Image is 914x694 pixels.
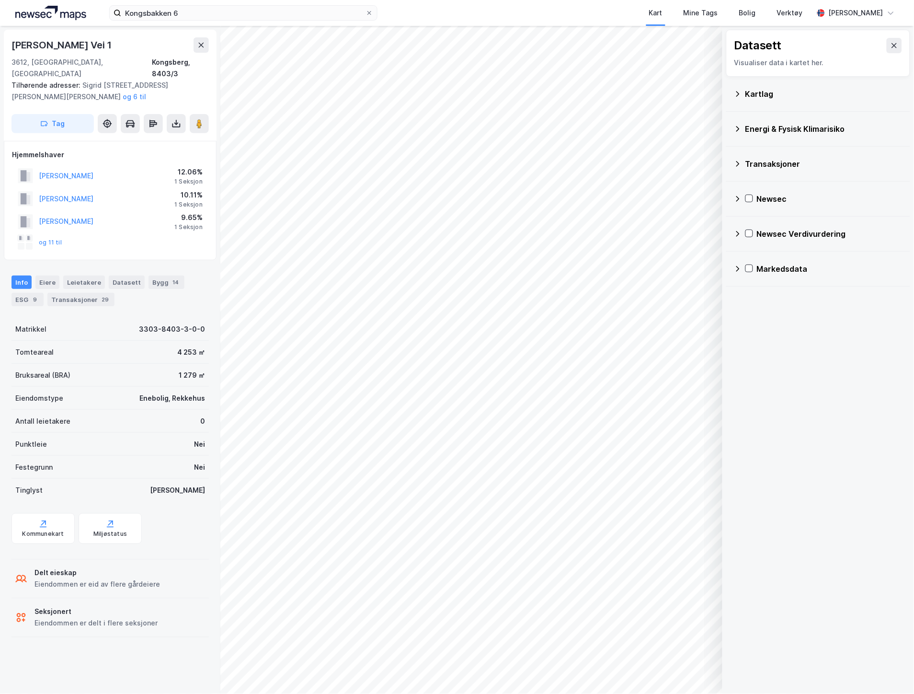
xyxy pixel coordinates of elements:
[200,416,205,427] div: 0
[734,57,902,69] div: Visualiser data i kartet her.
[757,228,903,240] div: Newsec Verdivurdering
[745,88,903,100] div: Kartlag
[11,57,152,80] div: 3612, [GEOGRAPHIC_DATA], [GEOGRAPHIC_DATA]
[11,37,114,53] div: [PERSON_NAME] Vei 1
[93,531,127,538] div: Miljøstatus
[15,324,46,335] div: Matrikkel
[121,6,366,20] input: Søk på adresse, matrikkel, gårdeiere, leietakere eller personer
[11,80,201,103] div: Sigrid [STREET_ADDRESS][PERSON_NAME][PERSON_NAME]
[34,579,160,590] div: Eiendommen er eid av flere gårdeiere
[757,193,903,205] div: Newsec
[174,178,203,185] div: 1 Seksjon
[866,648,914,694] iframe: Chat Widget
[15,6,86,20] img: logo.a4113a55bc3d86da70a041830d287a7e.svg
[149,276,184,289] div: Bygg
[100,295,111,304] div: 29
[34,618,158,629] div: Eiendommen er delt i flere seksjoner
[866,648,914,694] div: Kontrollprogram for chat
[177,347,205,358] div: 4 253 ㎡
[150,485,205,496] div: [PERSON_NAME]
[11,293,44,306] div: ESG
[15,439,47,450] div: Punktleie
[684,7,718,19] div: Mine Tags
[15,370,70,381] div: Bruksareal (BRA)
[194,439,205,450] div: Nei
[11,114,94,133] button: Tag
[739,7,756,19] div: Bolig
[109,276,145,289] div: Datasett
[757,263,903,275] div: Markedsdata
[829,7,883,19] div: [PERSON_NAME]
[174,166,203,178] div: 12.06%
[11,81,82,89] span: Tilhørende adresser:
[47,293,114,306] div: Transaksjoner
[777,7,803,19] div: Verktøy
[745,158,903,170] div: Transaksjoner
[34,567,160,579] div: Delt eieskap
[34,606,158,618] div: Seksjonert
[22,531,64,538] div: Kommunekart
[139,393,205,404] div: Enebolig, Rekkehus
[12,149,208,161] div: Hjemmelshaver
[11,276,32,289] div: Info
[30,295,40,304] div: 9
[745,123,903,135] div: Energi & Fysisk Klimarisiko
[174,189,203,201] div: 10.11%
[171,278,181,287] div: 14
[139,324,205,335] div: 3303-8403-3-0-0
[63,276,105,289] div: Leietakere
[15,416,70,427] div: Antall leietakere
[174,212,203,223] div: 9.65%
[194,462,205,473] div: Nei
[152,57,209,80] div: Kongsberg, 8403/3
[35,276,59,289] div: Eiere
[174,201,203,208] div: 1 Seksjon
[15,347,54,358] div: Tomteareal
[649,7,663,19] div: Kart
[734,38,782,53] div: Datasett
[15,393,63,404] div: Eiendomstype
[179,370,205,381] div: 1 279 ㎡
[15,485,43,496] div: Tinglyst
[15,462,53,473] div: Festegrunn
[174,223,203,231] div: 1 Seksjon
